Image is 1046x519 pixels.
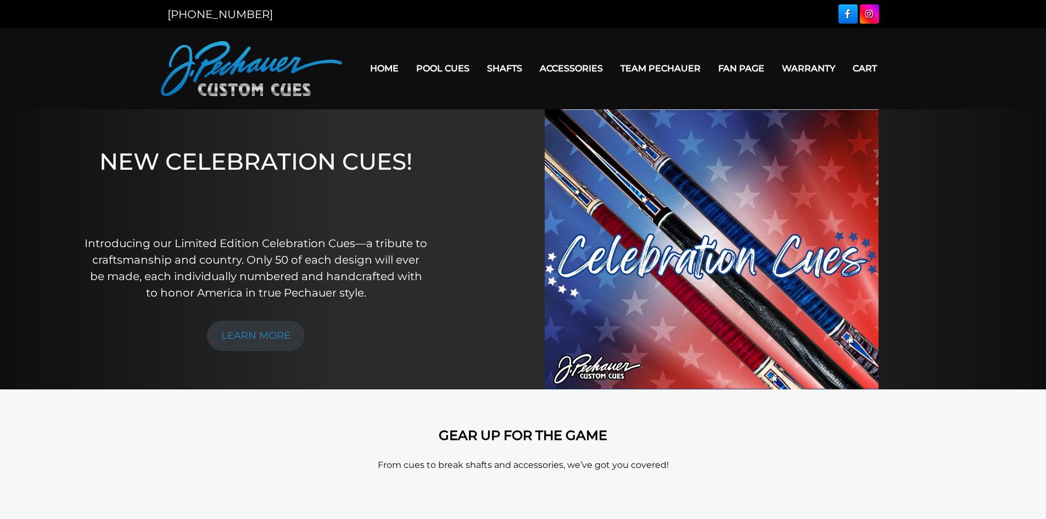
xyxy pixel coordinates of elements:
[161,41,342,96] img: Pechauer Custom Cues
[84,235,428,301] p: Introducing our Limited Edition Celebration Cues—a tribute to craftsmanship and country. Only 50 ...
[844,54,886,82] a: Cart
[531,54,612,82] a: Accessories
[709,54,773,82] a: Fan Page
[84,148,428,220] h1: NEW CELEBRATION CUES!
[167,8,273,21] a: [PHONE_NUMBER]
[210,459,836,472] p: From cues to break shafts and accessories, we’ve got you covered!
[439,427,607,443] strong: GEAR UP FOR THE GAME
[773,54,844,82] a: Warranty
[478,54,531,82] a: Shafts
[407,54,478,82] a: Pool Cues
[612,54,709,82] a: Team Pechauer
[207,321,305,351] a: LEARN MORE
[361,54,407,82] a: Home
